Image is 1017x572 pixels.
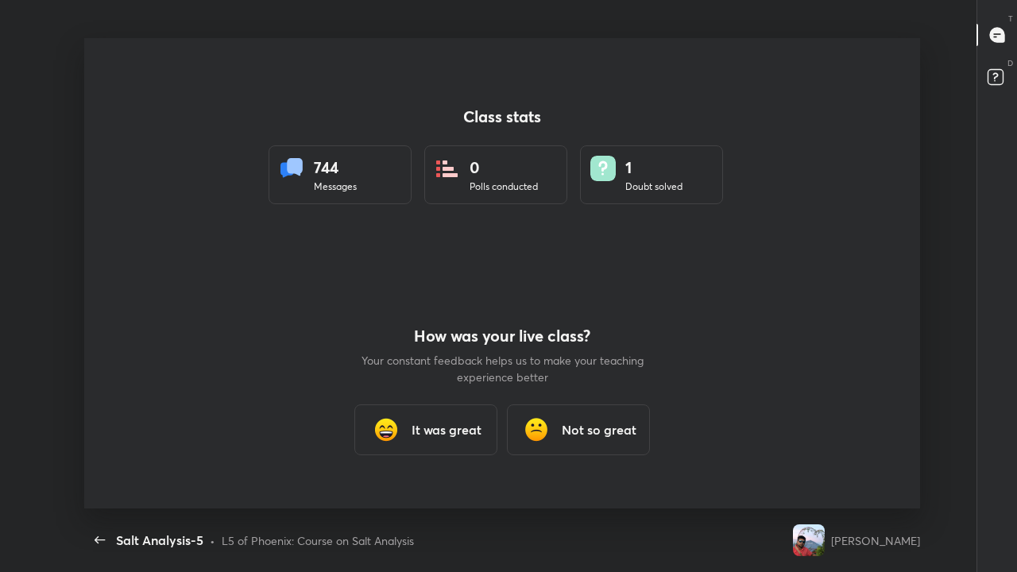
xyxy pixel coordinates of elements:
div: Doubt solved [625,180,683,194]
div: • [210,532,215,549]
div: 1 [625,156,683,180]
h4: How was your live class? [359,327,645,346]
p: T [1008,13,1013,25]
div: [PERSON_NAME] [831,532,920,549]
img: statsPoll.b571884d.svg [435,156,460,181]
img: frowning_face_cmp.gif [520,414,552,446]
p: Your constant feedback helps us to make your teaching experience better [359,352,645,385]
h4: Class stats [269,107,736,126]
h3: Not so great [562,420,636,439]
h3: It was great [412,420,481,439]
div: Messages [314,180,357,194]
div: Polls conducted [470,180,538,194]
p: D [1007,57,1013,69]
img: 3c7343b40a974c3a81513695108721db.14372356_ [793,524,825,556]
div: L5 of Phoenix: Course on Salt Analysis [222,532,414,549]
img: grinning_face_with_smiling_eyes_cmp.gif [370,414,402,446]
img: doubts.8a449be9.svg [590,156,616,181]
img: statsMessages.856aad98.svg [279,156,304,181]
div: 0 [470,156,538,180]
div: Salt Analysis-5 [116,531,203,550]
div: 744 [314,156,357,180]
